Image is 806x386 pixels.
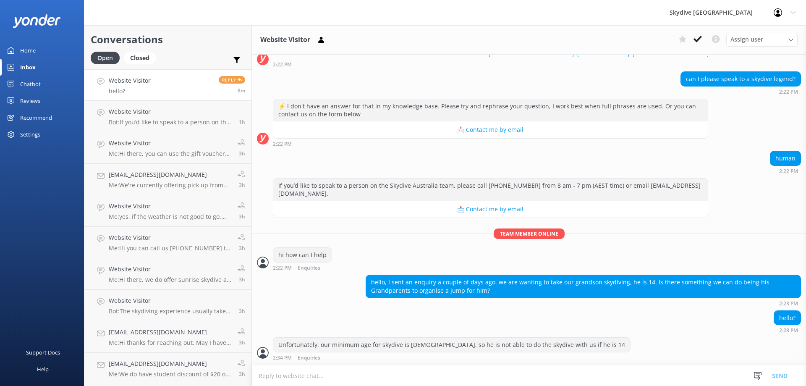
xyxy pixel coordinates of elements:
[109,170,231,179] h4: [EMAIL_ADDRESS][DOMAIN_NAME]
[84,321,251,353] a: [EMAIL_ADDRESS][DOMAIN_NAME]Me:Hi thanks for reaching out. May I have your voucher code and let m...
[273,121,708,138] button: 📩 Contact me by email
[91,32,245,47] h2: Conversations
[779,328,798,333] strong: 2:28 PM
[366,300,801,306] div: Sep 24 2025 02:23pm (UTC +10:00) Australia/Brisbane
[298,355,320,361] span: Enquiries
[91,53,124,62] a: Open
[273,354,631,361] div: Sep 24 2025 02:34pm (UTC +10:00) Australia/Brisbane
[273,248,332,262] div: hi how can I help
[109,233,231,242] h4: Website Visitor
[366,275,801,297] div: hello, I sent an enquiry a couple of days ago. we are wanting to take our grandson skydiving, he ...
[20,109,52,126] div: Recommend
[494,228,565,239] span: Team member online
[84,164,251,195] a: [EMAIL_ADDRESS][DOMAIN_NAME]Me:We're currently offering pick up from the majority of our location...
[109,339,231,347] p: Me: Hi thanks for reaching out. May I have your voucher code and let me know what date would you ...
[84,227,251,258] a: Website VisitorMe:Hi you can call us [PHONE_NUMBER] to connect to Mission beach team3h
[26,344,60,361] div: Support Docs
[109,139,231,148] h4: Website Visitor
[109,296,233,305] h4: Website Visitor
[273,141,708,147] div: Sep 24 2025 02:22pm (UTC +10:00) Australia/Brisbane
[13,14,61,28] img: yonder-white-logo.png
[239,181,245,189] span: Sep 24 2025 11:09am (UTC +10:00) Australia/Brisbane
[239,244,245,252] span: Sep 24 2025 11:07am (UTC +10:00) Australia/Brisbane
[238,87,245,94] span: Sep 24 2025 02:28pm (UTC +10:00) Australia/Brisbane
[109,307,233,315] p: Bot: The skydiving experience usually takes a couple of hours, but you should set aside 4 - 5 hou...
[20,92,40,109] div: Reviews
[273,142,292,147] strong: 2:22 PM
[84,132,251,164] a: Website VisitorMe:Hi there, you can use the gift voucher before the expiry date to book for any f...
[730,35,763,44] span: Assign user
[239,118,245,126] span: Sep 24 2025 01:03pm (UTC +10:00) Australia/Brisbane
[779,89,798,95] strong: 2:22 PM
[109,265,231,274] h4: Website Visitor
[726,33,798,46] div: Assign User
[779,301,798,306] strong: 2:23 PM
[109,276,231,284] p: Me: Hi there, we do offer sunrise skydive at [GEOGRAPHIC_DATA], but not guarantee for the sunset ...
[239,213,245,220] span: Sep 24 2025 11:08am (UTC +10:00) Australia/Brisbane
[109,150,231,158] p: Me: Hi there, you can use the gift voucher before the expiry date to book for any further dates
[239,339,245,346] span: Sep 24 2025 10:53am (UTC +10:00) Australia/Brisbane
[273,61,708,67] div: Sep 24 2025 02:22pm (UTC +10:00) Australia/Brisbane
[20,126,40,143] div: Settings
[239,276,245,283] span: Sep 24 2025 11:06am (UTC +10:00) Australia/Brisbane
[219,76,245,84] span: Reply
[20,59,36,76] div: Inbox
[109,107,233,116] h4: Website Visitor
[109,213,231,221] p: Me: yes, if the weather is not good to go, our team will contact you to rebook
[124,53,160,62] a: Closed
[109,181,231,189] p: Me: We're currently offering pick up from the majority of our locations. Please check with our te...
[681,72,801,86] div: can I please speak to a skydive legend?
[109,87,151,95] p: hello?
[124,52,156,64] div: Closed
[273,62,292,67] strong: 2:22 PM
[260,34,310,45] h3: Website Visitor
[109,370,231,378] p: Me: We do have student discount of $20 off for some drop zone. May I know which [GEOGRAPHIC_DATA]...
[91,52,120,64] div: Open
[84,353,251,384] a: [EMAIL_ADDRESS][DOMAIN_NAME]Me:We do have student discount of $20 off for some drop zone. May I k...
[273,338,630,352] div: Unfortunately, our minimum age for skydive is [DEMOGRAPHIC_DATA], so he is not able to do the sky...
[774,311,801,325] div: hello?
[20,42,36,59] div: Home
[770,151,801,165] div: human
[109,244,231,252] p: Me: Hi you can call us [PHONE_NUMBER] to connect to Mission beach team
[273,99,708,121] div: ⚡ I don't have an answer for that in my knowledge base. Please try and rephrase your question, I ...
[273,201,708,218] button: 📩 Contact me by email
[779,169,798,174] strong: 2:22 PM
[109,202,231,211] h4: Website Visitor
[84,69,251,101] a: Website Visitorhello?Reply8m
[109,118,233,126] p: Bot: If you’d like to speak to a person on the Skydive Australia team, please call [PHONE_NUMBER]...
[774,327,801,333] div: Sep 24 2025 02:28pm (UTC +10:00) Australia/Brisbane
[273,265,292,271] strong: 2:22 PM
[20,76,41,92] div: Chatbot
[770,168,801,174] div: Sep 24 2025 02:22pm (UTC +10:00) Australia/Brisbane
[273,179,708,201] div: If you’d like to speak to a person on the Skydive Australia team, please call [PHONE_NUMBER] from...
[680,89,801,95] div: Sep 24 2025 02:22pm (UTC +10:00) Australia/Brisbane
[109,76,151,85] h4: Website Visitor
[273,265,348,271] div: Sep 24 2025 02:22pm (UTC +10:00) Australia/Brisbane
[37,361,49,378] div: Help
[239,307,245,315] span: Sep 24 2025 11:05am (UTC +10:00) Australia/Brisbane
[84,290,251,321] a: Website VisitorBot:The skydiving experience usually takes a couple of hours, but you should set a...
[109,328,231,337] h4: [EMAIL_ADDRESS][DOMAIN_NAME]
[239,150,245,157] span: Sep 24 2025 11:14am (UTC +10:00) Australia/Brisbane
[84,258,251,290] a: Website VisitorMe:Hi there, we do offer sunrise skydive at [GEOGRAPHIC_DATA], but not guarantee f...
[298,265,320,271] span: Enquiries
[239,370,245,378] span: Sep 24 2025 10:49am (UTC +10:00) Australia/Brisbane
[273,355,292,361] strong: 2:34 PM
[109,359,231,368] h4: [EMAIL_ADDRESS][DOMAIN_NAME]
[84,101,251,132] a: Website VisitorBot:If you’d like to speak to a person on the Skydive Australia team, please call ...
[84,195,251,227] a: Website VisitorMe:yes, if the weather is not good to go, our team will contact you to rebook3h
